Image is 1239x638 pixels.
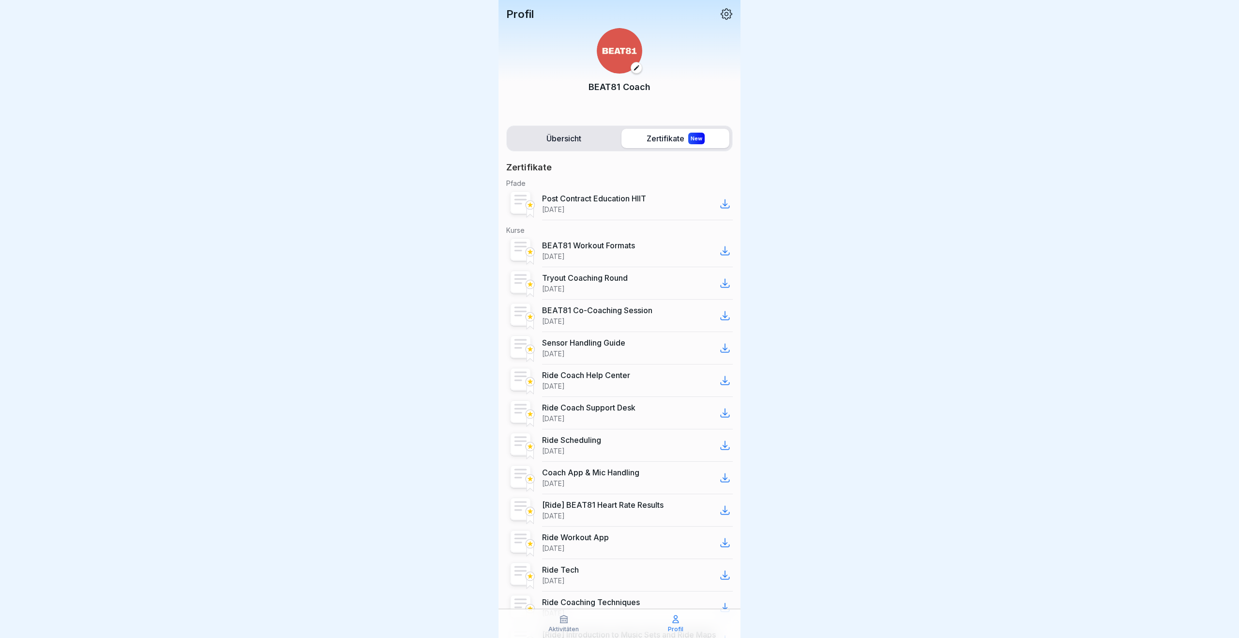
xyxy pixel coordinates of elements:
[542,403,635,412] p: Ride Coach Support Desk
[542,349,565,358] p: [DATE]
[621,129,729,148] label: Zertifikate
[510,129,618,148] label: Übersicht
[542,273,628,283] p: Tryout Coaching Round
[506,226,733,235] p: Kurse
[542,305,652,315] p: BEAT81 Co-Coaching Session
[542,414,565,423] p: [DATE]
[506,179,733,188] p: Pfade
[688,133,705,144] div: New
[542,252,565,261] p: [DATE]
[542,532,609,542] p: Ride Workout App
[542,447,565,456] p: [DATE]
[597,28,642,74] img: hrdyj4tscali0st5u12judfl.png
[542,468,639,477] p: Coach App & Mic Handling
[542,565,579,575] p: Ride Tech
[542,544,565,553] p: [DATE]
[542,241,635,250] p: BEAT81 Workout Formats
[506,8,534,20] p: Profil
[542,577,565,585] p: [DATE]
[542,285,565,293] p: [DATE]
[542,370,630,380] p: Ride Coach Help Center
[542,194,646,203] p: Post Contract Education HIIT
[542,500,664,510] p: [Ride] BEAT81 Heart Rate Results
[542,382,565,391] p: [DATE]
[542,597,640,607] p: Ride Coaching Techniques
[668,626,683,633] p: Profil
[542,479,565,488] p: [DATE]
[542,435,601,445] p: Ride Scheduling
[542,512,565,520] p: [DATE]
[506,162,552,173] p: Zertifikate
[542,205,565,214] p: [DATE]
[542,338,625,348] p: Sensor Handling Guide
[548,626,579,633] p: Aktivitäten
[589,80,650,93] p: BEAT81 Coach
[542,317,565,326] p: [DATE]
